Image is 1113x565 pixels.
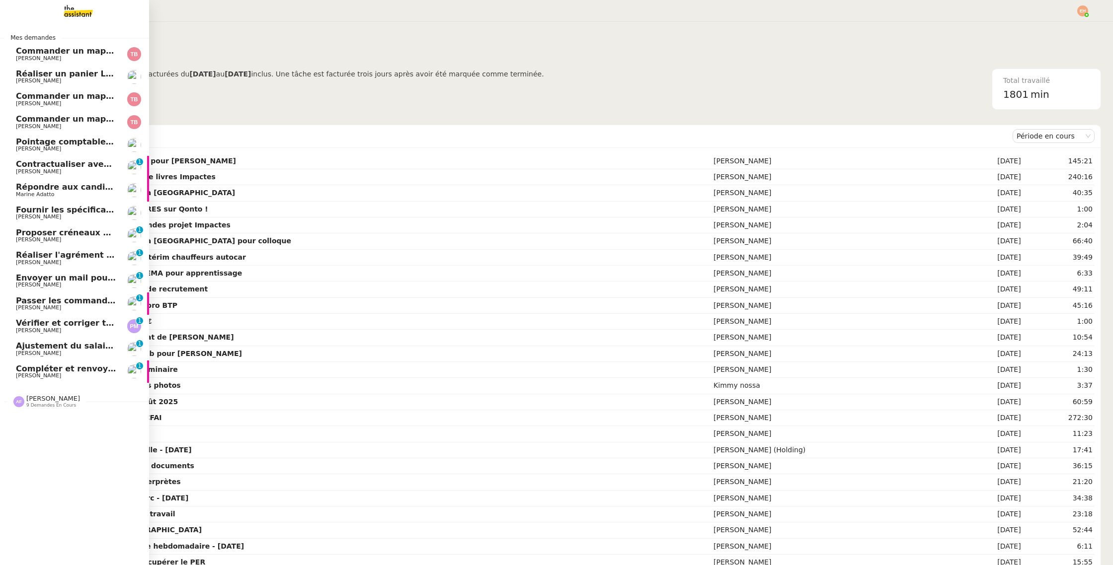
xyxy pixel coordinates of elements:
span: [PERSON_NAME] [16,259,61,266]
td: [PERSON_NAME] [712,233,954,249]
td: [PERSON_NAME] [712,506,954,522]
span: [PERSON_NAME] [16,236,61,243]
img: svg [127,92,141,106]
td: [DATE] [954,233,1023,249]
p: 1 [138,272,142,281]
td: [PERSON_NAME] [712,458,954,474]
span: [PERSON_NAME] [16,304,61,311]
td: [DATE] [954,522,1023,538]
img: users%2FtFhOaBya8rNVU5KG7br7ns1BCvi2%2Favatar%2Faa8c47da-ee6c-4101-9e7d-730f2e64f978 [127,160,141,174]
nz-badge-sup: 1 [136,249,143,256]
div: Total travaillé [1003,75,1090,86]
span: [PERSON_NAME] [16,145,61,152]
td: [DATE] [954,330,1023,346]
td: [DATE] [954,458,1023,474]
td: 23:18 [1023,506,1095,522]
span: [PERSON_NAME] [16,100,61,107]
span: Proposer créneaux d'échange en septembre [16,228,214,237]
td: 49:11 [1023,282,1095,297]
nz-badge-sup: 1 [136,294,143,301]
td: 1:00 [1023,202,1095,217]
strong: Mettre en place le contrat de [PERSON_NAME] [52,333,234,341]
td: [DATE] [954,378,1023,394]
span: Vérifier et corriger transactions sur Pennylane [16,318,225,328]
strong: Rechercher agences d'intérim chauffeurs autocar [52,253,246,261]
p: 1 [138,317,142,326]
p: 1 [138,294,142,303]
img: users%2FABbKNE6cqURruDjcsiPjnOKQJp72%2Favatar%2F553dd27b-fe40-476d-bebb-74bc1599d59c [127,138,141,152]
td: [PERSON_NAME] [712,282,954,297]
td: [PERSON_NAME] [712,330,954,346]
td: 2:04 [1023,217,1095,233]
td: [PERSON_NAME] [712,217,954,233]
td: [PERSON_NAME] [712,250,954,266]
div: Demandes [50,126,1013,146]
td: 272:30 [1023,410,1095,426]
td: 52:44 [1023,522,1095,538]
td: [DATE] [954,394,1023,410]
span: [PERSON_NAME] [16,123,61,130]
nz-select-item: Période en cours [1017,130,1091,142]
td: 24:13 [1023,346,1095,362]
td: [DATE] [954,474,1023,490]
td: 21:20 [1023,474,1095,490]
td: 6:33 [1023,266,1095,282]
td: [PERSON_NAME] [712,169,954,185]
td: [PERSON_NAME] [712,394,954,410]
td: [PERSON_NAME] (Holding) [712,442,954,458]
img: users%2FtFhOaBya8rNVU5KG7br7ns1BCvi2%2Favatar%2Faa8c47da-ee6c-4101-9e7d-730f2e64f978 [127,206,141,220]
img: svg [1077,5,1088,16]
img: users%2FxcSDjHYvjkh7Ays4vB9rOShue3j1%2Favatar%2Fc5852ac1-ab6d-4275-813a-2130981b2f82 [127,364,141,378]
td: 45:16 [1023,298,1095,314]
p: 1 [138,158,142,167]
td: Kimmy nossa [712,378,954,394]
td: [DATE] [954,282,1023,297]
td: [PERSON_NAME] [712,202,954,217]
td: 6:11 [1023,539,1095,555]
p: 1 [138,249,142,258]
strong: Contacter CFA Skool N Job pour [PERSON_NAME] [52,350,242,357]
td: [DATE] [954,266,1023,282]
span: min [1031,86,1049,103]
span: [PERSON_NAME] [16,282,61,288]
td: [DATE] [954,217,1023,233]
td: 240:16 [1023,169,1095,185]
td: [DATE] [954,346,1023,362]
td: [DATE] [954,539,1023,555]
td: [DATE] [954,169,1023,185]
b: [DATE] [189,70,216,78]
img: users%2FxcSDjHYvjkh7Ays4vB9rOShue3j1%2Favatar%2Fc5852ac1-ab6d-4275-813a-2130981b2f82 [127,342,141,356]
span: [PERSON_NAME] [16,350,61,356]
td: [PERSON_NAME] [712,491,954,506]
td: 66:40 [1023,233,1095,249]
td: 60:59 [1023,394,1095,410]
img: svg [127,47,141,61]
span: [PERSON_NAME] [26,395,80,402]
span: Répondre aux candidats pour le poste de Chef de projet [16,182,267,192]
td: [PERSON_NAME] [712,153,954,169]
span: 9 demandes en cours [26,403,76,408]
span: au [216,70,225,78]
td: [PERSON_NAME] [712,298,954,314]
p: 1 [138,362,142,371]
td: [DATE] [954,491,1023,506]
span: Marine Adatto [16,191,54,198]
span: Commander un mapping pour ACF [16,46,169,56]
nz-badge-sup: 1 [136,158,143,165]
span: Fournir les spécifications de l'étagère [16,205,185,214]
strong: Organiser déplacement à [GEOGRAPHIC_DATA] pour colloque [52,237,291,245]
strong: [PERSON_NAME] commandes projet Impactes [52,221,231,229]
nz-badge-sup: 1 [136,272,143,279]
td: [DATE] [954,250,1023,266]
td: [DATE] [954,314,1023,330]
strong: Commander un mapping pour [PERSON_NAME] [52,157,236,165]
span: [PERSON_NAME] [16,168,61,175]
td: [DATE] [954,362,1023,378]
td: 1:00 [1023,314,1095,330]
span: inclus. Une tâche est facturée trois jours après avoir été marquée comme terminée. [251,70,544,78]
td: 36:15 [1023,458,1095,474]
span: [PERSON_NAME] [16,213,61,220]
span: [PERSON_NAME] [16,327,61,334]
td: [DATE] [954,506,1023,522]
span: 1801 [1003,88,1029,100]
